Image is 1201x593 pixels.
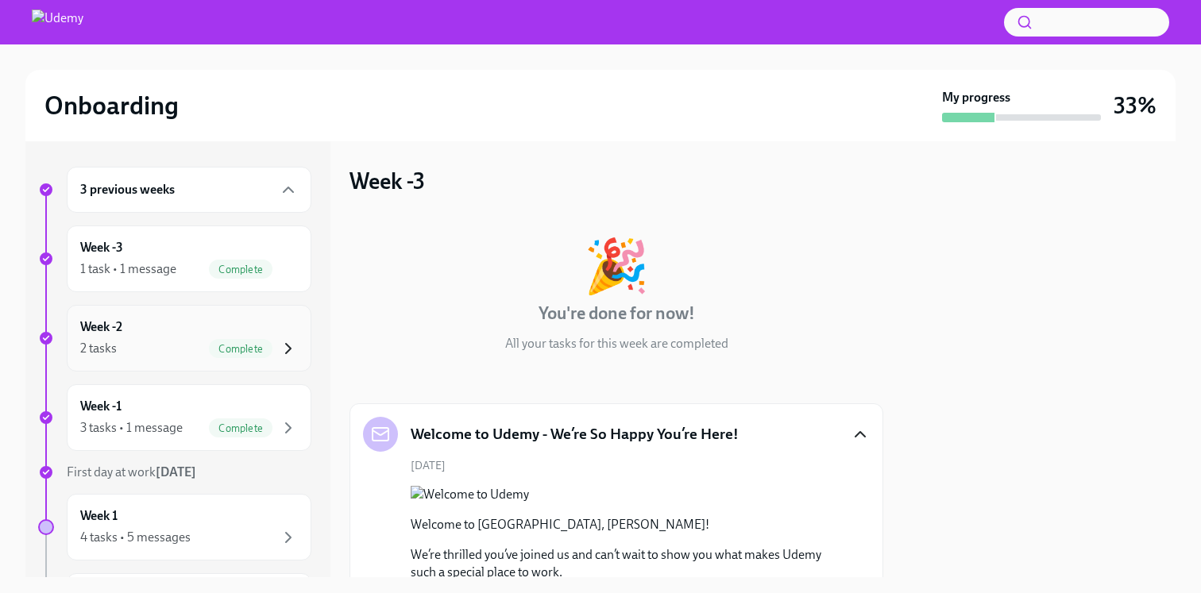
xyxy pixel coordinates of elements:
[411,486,844,503] button: Zoom image
[80,239,123,256] h6: Week -3
[80,507,118,525] h6: Week 1
[80,529,191,546] div: 4 tasks • 5 messages
[411,458,446,473] span: [DATE]
[38,225,311,292] a: Week -31 task • 1 messageComplete
[411,546,844,581] p: We’re thrilled you’ve joined us and can’t wait to show you what makes Udemy such a special place ...
[67,167,311,213] div: 3 previous weeks
[80,181,175,198] h6: 3 previous weeks
[38,494,311,560] a: Week 14 tasks • 5 messages
[209,264,272,275] span: Complete
[32,10,83,35] img: Udemy
[44,90,179,121] h2: Onboarding
[209,422,272,434] span: Complete
[38,384,311,451] a: Week -13 tasks • 1 messageComplete
[411,424,739,445] h5: Welcome to Udemy - We’re So Happy You’re Here!
[80,340,117,357] div: 2 tasks
[505,335,728,352] p: All your tasks for this week are completed
[539,302,695,325] h4: You're done for now!
[942,89,1010,106] strong: My progress
[80,398,122,415] h6: Week -1
[80,419,183,437] div: 3 tasks • 1 message
[584,240,649,292] div: 🎉
[80,318,122,336] h6: Week -2
[349,167,425,195] h3: Week -3
[38,464,311,481] a: First day at work[DATE]
[38,305,311,372] a: Week -22 tasksComplete
[67,464,196,479] span: First day at work
[156,464,196,479] strong: [DATE]
[209,343,272,355] span: Complete
[80,260,176,278] div: 1 task • 1 message
[1114,91,1157,120] h3: 33%
[411,516,844,533] p: Welcome to [GEOGRAPHIC_DATA], [PERSON_NAME]!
